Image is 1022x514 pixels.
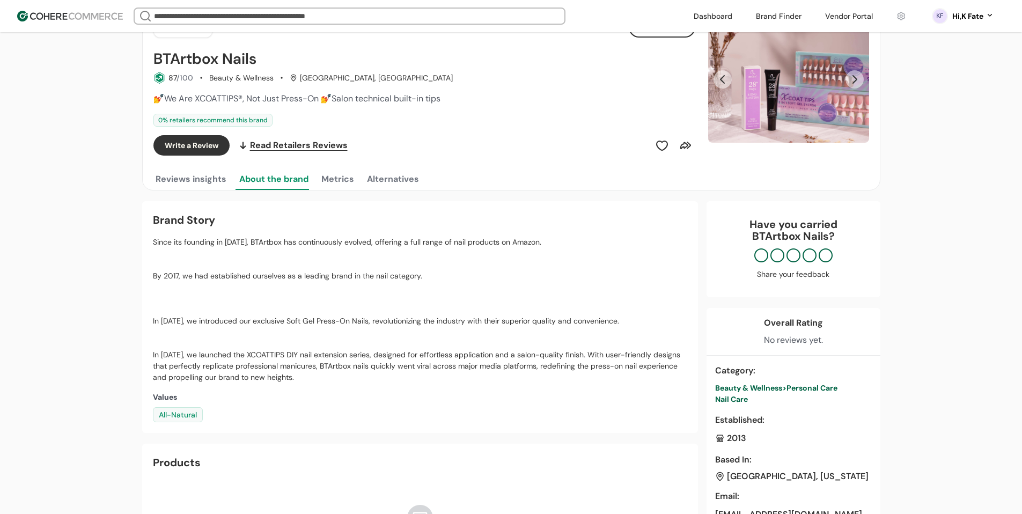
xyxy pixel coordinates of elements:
[209,72,274,84] div: Beauty & Wellness
[786,383,837,393] span: Personal Care
[715,414,872,427] div: Established :
[782,383,786,393] span: >
[727,472,869,481] div: [GEOGRAPHIC_DATA], [US_STATE]
[715,383,872,405] a: Beauty & Wellness>Personal CareNail Care
[715,383,782,393] span: Beauty & Wellness
[153,114,273,127] div: 0 % retailers recommend this brand
[238,135,348,156] a: Read Retailers Reviews
[932,8,948,24] svg: 0 percent
[319,168,356,190] button: Metrics
[764,334,823,347] div: No reviews yet.
[952,11,994,22] button: Hi,K Fate
[717,269,870,280] div: Share your feedback
[153,454,201,471] div: Products
[717,230,870,242] p: BTArtbox Nails ?
[290,72,453,84] div: [GEOGRAPHIC_DATA], [GEOGRAPHIC_DATA]
[717,218,870,242] div: Have you carried
[168,73,177,83] span: 87
[153,135,230,156] button: Write a Review
[715,364,872,377] div: Category :
[714,70,732,89] button: Previous Slide
[715,490,872,503] div: Email :
[365,168,421,190] button: Alternatives
[952,11,983,22] div: Hi, K Fate
[708,16,869,143] div: Slide 1
[715,394,872,405] div: Nail Care
[715,453,872,466] div: Based In :
[17,11,123,21] img: Cohere Logo
[153,392,687,403] div: Values
[845,70,864,89] button: Next Slide
[153,237,687,383] p: Since its founding in [DATE], BTArtbox has continuously evolved, offering a full range of nail pr...
[177,73,193,83] span: /100
[708,16,869,143] div: Carousel
[715,432,872,445] div: 2013
[153,407,203,422] div: All-Natural
[153,93,440,104] span: 💅We Are XCOATTIPS®, Not Just Press-On 💅Salon technical built-in tips
[153,212,687,228] div: Brand Story
[153,168,229,190] button: Reviews insights
[764,317,823,329] div: Overall Rating
[237,168,311,190] button: About the brand
[708,16,869,143] img: Slide 0
[250,139,348,152] span: Read Retailers Reviews
[153,50,256,68] h2: BTArtbox Nails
